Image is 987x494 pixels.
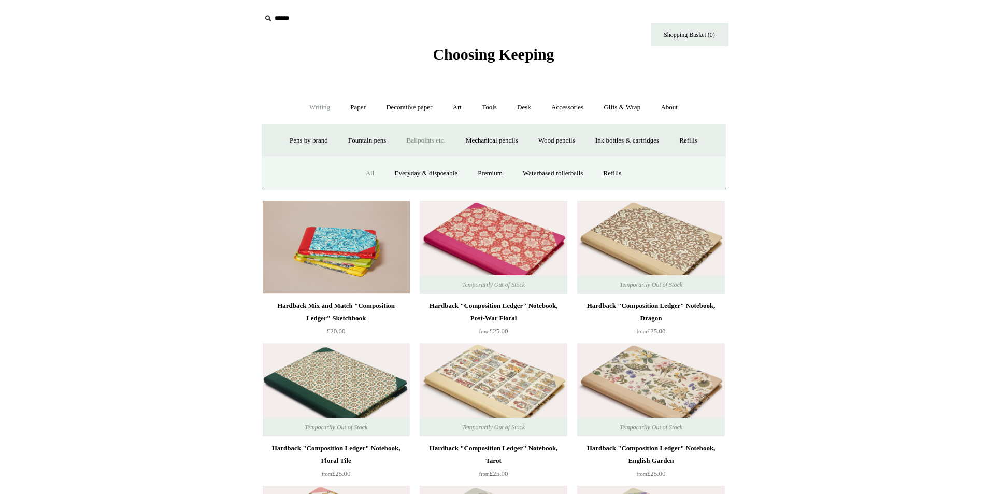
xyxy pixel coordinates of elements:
a: Fountain pens [339,127,395,154]
a: Hardback "Composition Ledger" Notebook, Post-War Floral Hardback "Composition Ledger" Notebook, P... [420,201,567,294]
a: Hardback "Composition Ledger" Notebook, Floral Tile Hardback "Composition Ledger" Notebook, Flora... [263,343,410,436]
a: Refills [594,160,631,187]
img: Hardback "Composition Ledger" Notebook, English Garden [577,343,724,436]
span: Temporarily Out of Stock [452,418,535,436]
a: Hardback "Composition Ledger" Notebook, English Garden from£25.00 [577,442,724,485]
a: Hardback "Composition Ledger" Notebook, Dragon from£25.00 [577,300,724,342]
a: Hardback "Composition Ledger" Notebook, Floral Tile from£25.00 [263,442,410,485]
img: Hardback "Composition Ledger" Notebook, Post-War Floral [420,201,567,294]
span: £20.00 [327,327,346,335]
a: Choosing Keeping [433,54,554,61]
a: All [356,160,384,187]
a: Accessories [542,94,593,121]
a: Art [444,94,471,121]
a: Refills [670,127,707,154]
div: Hardback "Composition Ledger" Notebook, English Garden [580,442,722,467]
div: Hardback Mix and Match "Composition Ledger" Sketchbook [265,300,407,324]
span: Temporarily Out of Stock [452,275,535,294]
div: Hardback "Composition Ledger" Notebook, Post-War Floral [422,300,564,324]
a: Waterbased rollerballs [513,160,592,187]
span: £25.00 [479,327,508,335]
a: Pens by brand [280,127,337,154]
a: Everyday & disposable [385,160,467,187]
img: Hardback "Composition Ledger" Notebook, Floral Tile [263,343,410,436]
a: Writing [300,94,339,121]
a: Decorative paper [377,94,441,121]
span: from [479,329,490,334]
a: Hardback "Composition Ledger" Notebook, Tarot from£25.00 [420,442,567,485]
div: Hardback "Composition Ledger" Notebook, Floral Tile [265,442,407,467]
a: Gifts & Wrap [594,94,650,121]
span: from [479,471,490,477]
a: Hardback "Composition Ledger" Notebook, English Garden Hardback "Composition Ledger" Notebook, En... [577,343,724,436]
span: from [637,329,647,334]
a: About [651,94,687,121]
div: Hardback "Composition Ledger" Notebook, Dragon [580,300,722,324]
a: Ink bottles & cartridges [586,127,668,154]
span: Temporarily Out of Stock [609,418,693,436]
a: Tools [473,94,506,121]
a: Mechanical pencils [456,127,527,154]
a: Shopping Basket (0) [651,23,728,46]
span: from [637,471,647,477]
a: Hardback "Composition Ledger" Notebook, Post-War Floral from£25.00 [420,300,567,342]
a: Ballpoints etc. [397,127,455,154]
a: Hardback Mix and Match "Composition Ledger" Sketchbook £20.00 [263,300,410,342]
div: Hardback "Composition Ledger" Notebook, Tarot [422,442,564,467]
img: Hardback "Composition Ledger" Notebook, Tarot [420,343,567,436]
a: Hardback "Composition Ledger" Notebook, Dragon Hardback "Composition Ledger" Notebook, Dragon Tem... [577,201,724,294]
span: Temporarily Out of Stock [294,418,378,436]
a: Desk [508,94,540,121]
a: Paper [341,94,375,121]
span: £25.00 [322,470,351,477]
img: Hardback "Composition Ledger" Notebook, Dragon [577,201,724,294]
img: Hardback Mix and Match "Composition Ledger" Sketchbook [263,201,410,294]
span: Choosing Keeping [433,46,554,63]
a: Premium [468,160,512,187]
a: Wood pencils [529,127,584,154]
span: from [322,471,332,477]
span: £25.00 [479,470,508,477]
a: Hardback Mix and Match "Composition Ledger" Sketchbook Hardback Mix and Match "Composition Ledger... [263,201,410,294]
span: Temporarily Out of Stock [609,275,693,294]
a: Hardback "Composition Ledger" Notebook, Tarot Hardback "Composition Ledger" Notebook, Tarot Tempo... [420,343,567,436]
span: £25.00 [637,327,666,335]
span: £25.00 [637,470,666,477]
